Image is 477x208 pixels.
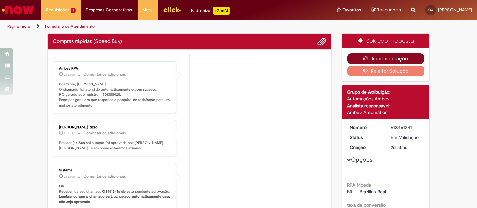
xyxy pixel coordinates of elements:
button: Rejeitar Solução [347,66,425,76]
small: Comentários adicionais [83,72,126,77]
a: Formulário de Atendimento [45,24,95,29]
span: [PERSON_NAME] [438,7,472,13]
div: Automações Ambev [347,95,425,102]
img: click_logo_yellow_360x200.png [163,5,181,15]
div: 29/08/2025 10:08:27 [391,144,422,151]
small: Comentários adicionais [83,174,126,179]
span: 1 [71,8,76,13]
dt: Status [345,134,386,141]
dt: Número [345,124,386,131]
a: Rascunhos [371,7,401,13]
p: +GenAi [213,7,230,15]
div: [PERSON_NAME] Rizzo [59,125,171,129]
div: Analista responsável: [347,102,425,109]
time: 29/08/2025 10:08:27 [391,144,407,150]
time: 29/08/2025 10:46:37 [64,131,75,135]
small: Comentários adicionais [83,130,126,136]
div: Sistema [59,168,171,172]
span: 2d atrás [64,175,75,179]
span: Requisições [46,7,69,13]
div: R13461341 [391,124,422,131]
time: 29/08/2025 10:08:39 [64,175,75,179]
div: Grupo de Atribuição: [347,89,425,95]
button: Adicionar anexos [318,37,326,46]
a: Página inicial [7,24,31,29]
span: CC [428,8,433,12]
span: More [143,7,153,13]
div: Ambev RPA [59,67,171,71]
span: 2d atrás [64,73,75,77]
span: Despesas Corporativas [86,7,132,13]
p: Prezado(a), Sua solicitação foi aprovada por [PERSON_NAME] [PERSON_NAME] , e em breve estaremos a... [59,140,171,151]
ul: Trilhas de página [5,20,313,33]
div: Padroniza [191,7,230,15]
h2: Compras rápidas (Speed Buy) Histórico de tíquete [53,39,122,45]
dt: Criação [345,144,386,151]
button: Aceitar solução [347,53,425,64]
span: 2d atrás [391,144,407,150]
p: Olá! Recebemos seu chamado e ele esta pendente aprovação. [59,184,171,205]
span: 2d atrás [64,131,75,135]
div: Solução Proposta [342,34,430,48]
b: RPA Moeda [347,182,371,188]
img: ServiceNow [1,3,35,17]
span: Rascunhos [377,7,401,13]
b: taxa de conversão [347,202,386,208]
div: Ambev Automation [347,109,425,116]
span: BRL - Brazilian Real [347,189,386,195]
div: Em Validação [391,134,422,141]
b: R13461341 [102,189,118,194]
span: Favoritos [342,7,361,13]
p: Boa tarde, [PERSON_NAME]! O chamado foi atendido automaticamente e com sucesso. P.O gerado sob re... [59,82,171,108]
time: 29/08/2025 13:41:03 [64,73,75,77]
b: Lembrando que o chamado será cancelado automaticamente caso não seja aprovado. [59,194,171,204]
